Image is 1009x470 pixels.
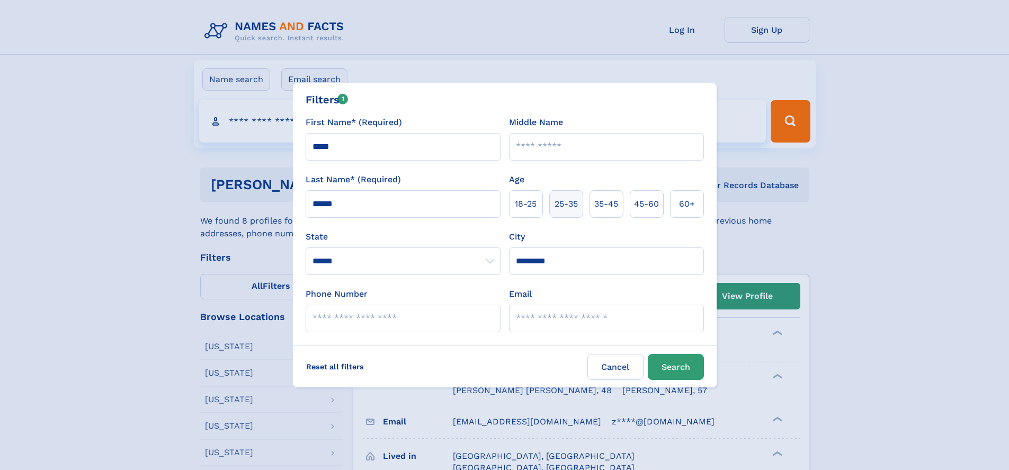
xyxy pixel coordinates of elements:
[509,230,525,243] label: City
[555,198,578,210] span: 25‑35
[594,198,618,210] span: 35‑45
[299,354,371,379] label: Reset all filters
[634,198,659,210] span: 45‑60
[679,198,695,210] span: 60+
[587,354,644,380] label: Cancel
[306,116,402,129] label: First Name* (Required)
[306,288,368,300] label: Phone Number
[509,288,532,300] label: Email
[515,198,537,210] span: 18‑25
[306,230,501,243] label: State
[306,173,401,186] label: Last Name* (Required)
[306,92,349,108] div: Filters
[509,173,524,186] label: Age
[648,354,704,380] button: Search
[509,116,563,129] label: Middle Name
